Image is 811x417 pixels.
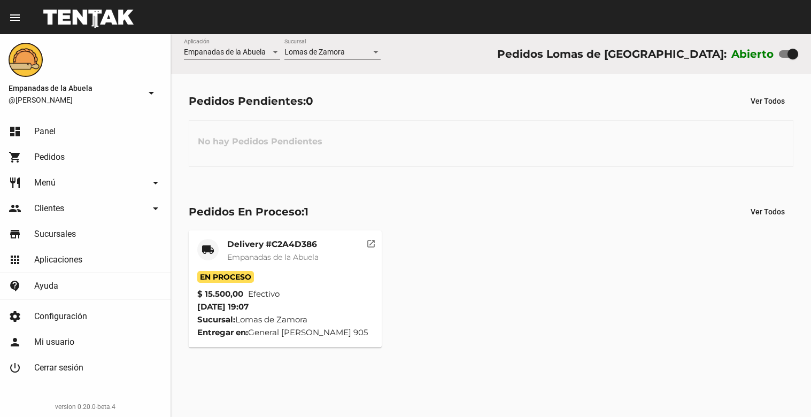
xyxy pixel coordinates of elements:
[149,202,162,215] mat-icon: arrow_drop_down
[227,252,319,262] span: Empanadas de la Abuela
[742,202,793,221] button: Ver Todos
[731,45,774,63] label: Abierto
[34,203,64,214] span: Clientes
[34,177,56,188] span: Menú
[751,97,785,105] span: Ver Todos
[197,314,235,325] strong: Sucursal:
[742,91,793,111] button: Ver Todos
[9,82,141,95] span: Empanadas de la Abuela
[227,239,319,250] mat-card-title: Delivery #C2A4D386
[34,337,74,347] span: Mi usuario
[9,401,162,412] div: version 0.20.0-beta.4
[248,288,280,300] span: Efectivo
[189,203,308,220] div: Pedidos En Proceso:
[751,207,785,216] span: Ver Todos
[184,48,266,56] span: Empanadas de la Abuela
[9,43,43,77] img: f0136945-ed32-4f7c-91e3-a375bc4bb2c5.png
[304,205,308,218] span: 1
[9,125,21,138] mat-icon: dashboard
[197,313,373,326] div: Lomas de Zamora
[34,311,87,322] span: Configuración
[9,228,21,241] mat-icon: store
[9,202,21,215] mat-icon: people
[9,310,21,323] mat-icon: settings
[306,95,313,107] span: 0
[9,11,21,24] mat-icon: menu
[197,302,249,312] span: [DATE] 19:07
[145,87,158,99] mat-icon: arrow_drop_down
[9,336,21,349] mat-icon: person
[197,326,373,339] div: General [PERSON_NAME] 905
[189,126,331,158] h3: No hay Pedidos Pendientes
[34,254,82,265] span: Aplicaciones
[9,95,141,105] span: @[PERSON_NAME]
[149,176,162,189] mat-icon: arrow_drop_down
[34,281,58,291] span: Ayuda
[34,229,76,240] span: Sucursales
[9,151,21,164] mat-icon: shopping_cart
[497,45,727,63] div: Pedidos Lomas de [GEOGRAPHIC_DATA]:
[34,152,65,163] span: Pedidos
[189,92,313,110] div: Pedidos Pendientes:
[202,243,214,256] mat-icon: local_shipping
[197,327,248,337] strong: Entregar en:
[34,362,83,373] span: Cerrar sesión
[34,126,56,137] span: Panel
[9,361,21,374] mat-icon: power_settings_new
[197,288,243,300] strong: $ 15.500,00
[366,237,376,247] mat-icon: open_in_new
[9,253,21,266] mat-icon: apps
[766,374,800,406] iframe: chat widget
[9,280,21,292] mat-icon: contact_support
[284,48,345,56] span: Lomas de Zamora
[197,271,254,283] span: En Proceso
[9,176,21,189] mat-icon: restaurant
